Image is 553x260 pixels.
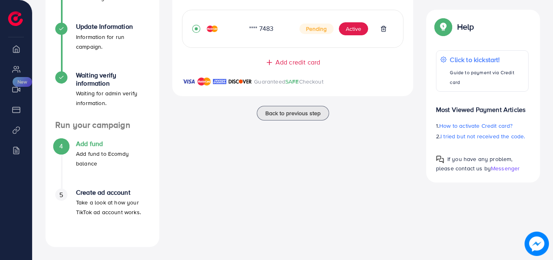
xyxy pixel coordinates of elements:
[76,71,150,87] h4: Waiting verify information
[257,106,329,120] button: Back to previous step
[285,77,299,86] span: SAFE
[440,132,525,140] span: I tried but not received the code.
[59,142,63,151] span: 4
[197,77,211,86] img: brand
[207,26,218,32] img: credit
[254,77,323,86] p: Guaranteed Checkout
[339,22,368,35] button: Active
[76,198,150,217] p: Take a look at how your TikTok ad account works.
[436,155,513,172] span: If you have any problem, please contact us by
[76,149,150,168] p: Add fund to Ecomdy balance
[525,232,549,256] img: image
[450,68,524,87] p: Guide to payment via Credit card
[457,22,474,32] p: Help
[436,155,444,163] img: Popup guide
[436,19,451,34] img: Popup guide
[491,164,520,172] span: Messenger
[436,121,529,131] p: 1.
[46,23,159,71] li: Update Information
[76,23,150,30] h4: Update Information
[46,120,159,130] h4: Run your campaign
[439,122,512,130] span: How to activate Credit card?
[228,77,252,86] img: brand
[275,58,320,67] span: Add credit card
[46,140,159,189] li: Add fund
[265,109,321,117] span: Back to previous step
[59,190,63,200] span: 5
[8,11,23,26] img: logo
[436,98,529,114] p: Most Viewed Payment Articles
[46,189,159,237] li: Create ad account
[450,55,524,64] p: Click to kickstart!
[192,25,200,33] svg: record circle
[213,77,226,86] img: brand
[182,77,195,86] img: brand
[76,140,150,148] h4: Add fund
[76,32,150,52] p: Information for run campaign.
[76,189,150,196] h4: Create ad account
[436,131,529,141] p: 2.
[76,88,150,108] p: Waiting for admin verify information.
[46,71,159,120] li: Waiting verify information
[299,24,334,34] span: Pending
